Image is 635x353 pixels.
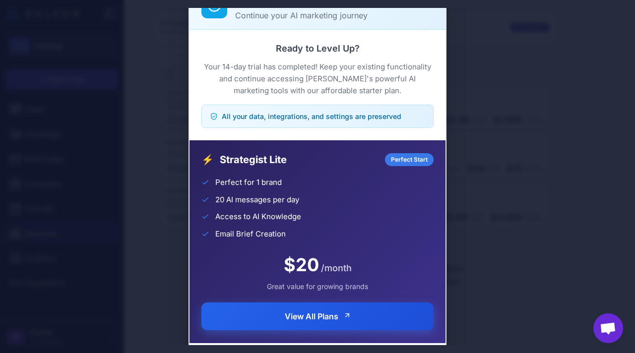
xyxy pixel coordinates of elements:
[215,229,286,240] span: Email Brief Creation
[385,153,434,166] div: Perfect Start
[201,61,434,97] p: Your 14-day trial has completed! Keep your existing functionality and continue accessing [PERSON_...
[215,177,282,188] span: Perfect for 1 brand
[285,310,338,322] span: View All Plans
[201,152,214,167] span: ⚡
[201,281,434,292] div: Great value for growing brands
[201,302,434,330] button: View All Plans
[593,313,623,343] a: Open chat
[321,261,352,275] span: /month
[215,211,301,223] span: Access to AI Knowledge
[222,111,401,121] span: All your data, integrations, and settings are preserved
[215,194,299,206] span: 20 AI messages per day
[220,152,379,167] span: Strategist Lite
[201,42,434,55] h3: Ready to Level Up?
[284,251,319,278] span: $20
[235,9,434,21] p: Continue your AI marketing journey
